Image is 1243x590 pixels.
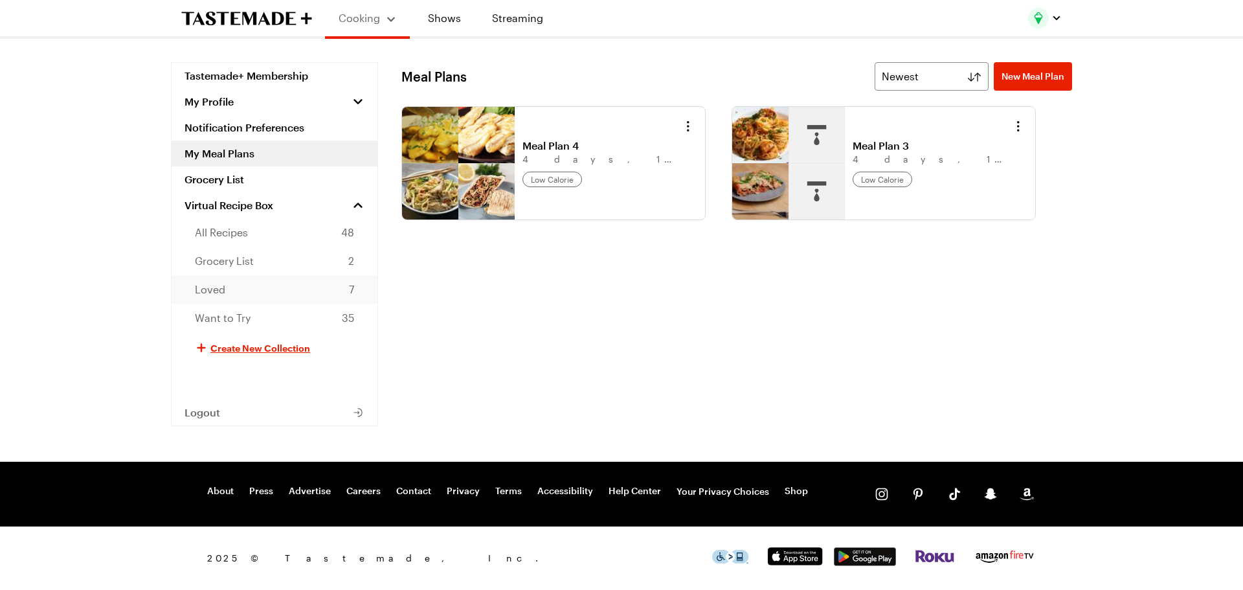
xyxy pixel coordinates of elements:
a: Grocery List2 [172,247,377,275]
button: Logout [172,400,377,425]
button: My Profile [172,89,377,115]
img: Amazon Fire TV [974,548,1036,565]
span: My Profile [185,95,234,108]
a: All Recipes48 [172,218,377,247]
h1: Meal Plans [401,69,467,84]
nav: Footer [207,485,808,498]
button: Newest [875,62,989,91]
a: Shop [785,485,808,498]
span: Loved [195,282,225,297]
span: 48 [341,225,354,240]
a: Terms [495,485,522,498]
span: Want to Try [195,310,251,326]
span: 7 [349,282,354,297]
span: Newest [882,69,919,84]
span: Grocery List [195,253,254,269]
span: New Meal Plan [1002,70,1064,83]
a: Careers [346,485,381,498]
a: Amazon Fire TV [974,555,1036,567]
a: Roku [914,552,956,565]
span: Cooking [339,12,380,24]
a: Privacy [447,485,480,498]
a: Accessibility [537,485,593,498]
span: 2 [348,253,354,269]
span: 2025 © Tastemade, Inc. [207,551,712,565]
img: Profile picture [1028,8,1049,28]
img: App Store [764,547,826,566]
a: Meal Plan 3 [853,139,1013,152]
a: New Meal Plan [994,62,1072,91]
a: Meal Plan 4 [522,139,683,152]
span: Virtual Recipe Box [185,199,273,212]
button: Cooking [338,5,397,31]
button: Profile picture [1028,8,1062,28]
a: About [207,485,234,498]
a: Contact [396,485,431,498]
a: Loved7 [172,275,377,304]
span: 35 [342,310,354,326]
span: Create New Collection [210,341,310,354]
img: This icon serves as a link to download the Level Access assistive technology app for individuals ... [712,550,748,563]
a: This icon serves as a link to download the Level Access assistive technology app for individuals ... [712,553,748,565]
a: Notification Preferences [172,115,377,141]
a: Tastemade+ Membership [172,63,377,89]
a: App Store [764,555,826,567]
a: Help Center [609,485,661,498]
span: All Recipes [195,225,248,240]
button: Create New Collection [172,332,377,363]
a: Want to Try35 [172,304,377,332]
a: My Meal Plans [172,141,377,166]
a: Grocery List [172,166,377,192]
span: Logout [185,406,220,419]
a: To Tastemade Home Page [181,11,312,26]
a: Press [249,485,273,498]
a: Advertise [289,485,331,498]
button: Your Privacy Choices [677,485,769,498]
a: Virtual Recipe Box [172,192,377,218]
img: Roku [914,550,956,563]
img: Google Play [834,547,896,566]
a: Google Play [834,556,896,568]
